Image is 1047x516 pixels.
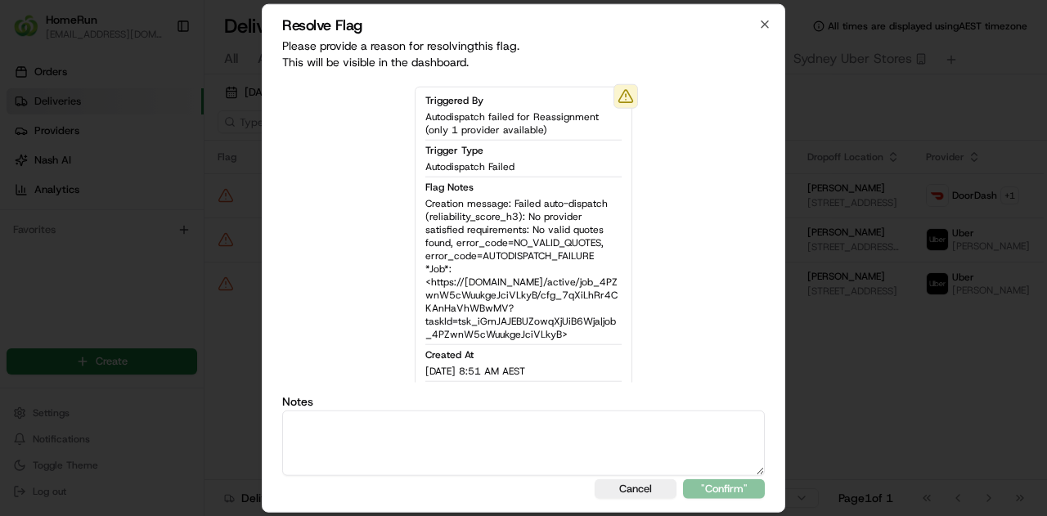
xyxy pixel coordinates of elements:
span: Triggered By [425,93,483,106]
span: Trigger Type [425,143,483,156]
span: Autodispatch failed for Reassignment (only 1 provider available) [425,110,622,136]
span: Autodispatch Failed [425,159,515,173]
p: Please provide a reason for resolving this flag . This will be visible in the dashboard. [282,37,765,70]
h2: Resolve Flag [282,17,765,32]
label: Notes [282,396,765,407]
span: Created At [425,348,474,361]
button: Cancel [595,479,676,499]
span: [DATE] 8:51 AM AEST [425,364,525,377]
span: Flag Notes [425,180,474,193]
span: Creation message: Failed auto-dispatch (reliability_score_h3): No provider satisfied requirements... [425,196,622,340]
